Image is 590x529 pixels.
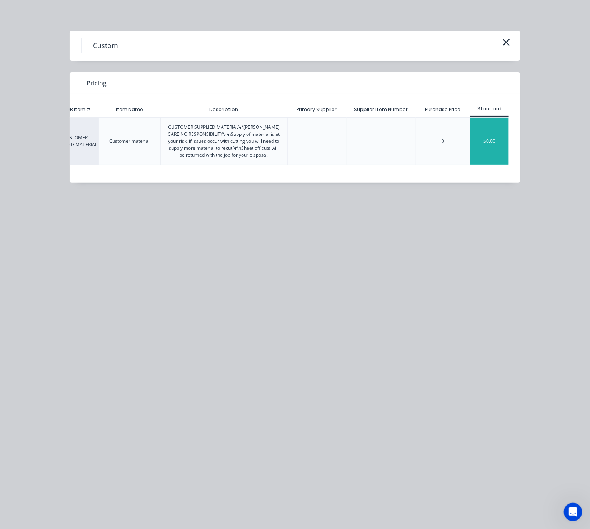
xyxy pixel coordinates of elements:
div: 0 [442,138,444,145]
div: Purchase Price [419,100,467,119]
div: Description [203,100,244,119]
h4: Custom [81,38,130,53]
div: Primary Supplier [291,100,343,119]
div: Customer material [109,138,150,145]
div: CUSTOMER SUPPLIED MATERIAL [52,117,98,165]
div: MYOB Item # [52,102,98,117]
div: $0.00 [470,118,509,165]
span: Pricing [87,78,107,88]
iframe: Intercom live chat [564,503,582,521]
div: CUSTOMER SUPPLIED MATERIAL\r\[PERSON_NAME] CARE NO RESPONSIBILITY\r\nSupply of material is at you... [167,124,281,159]
div: Standard [470,105,509,112]
div: Item Name [110,100,149,119]
div: Supplier Item Number [348,100,414,119]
